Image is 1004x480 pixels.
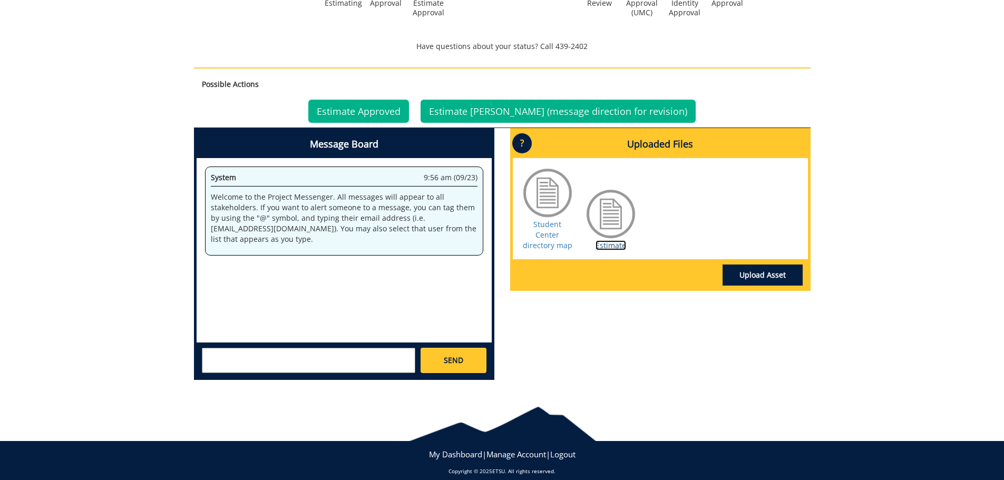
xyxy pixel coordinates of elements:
[486,449,546,459] a: Manage Account
[211,192,477,244] p: Welcome to the Project Messenger. All messages will appear to all stakeholders. If you want to al...
[512,133,532,153] p: ?
[723,265,803,286] a: Upload Asset
[421,348,486,373] a: SEND
[550,449,576,459] a: Logout
[197,131,492,158] h4: Message Board
[424,172,477,183] span: 9:56 am (09/23)
[308,100,409,123] a: Estimate Approved
[211,172,236,182] span: System
[429,449,482,459] a: My Dashboard
[523,219,572,250] a: Student Center directory map
[194,41,811,52] p: Have questions about your status? Call 439-2402
[202,79,259,89] strong: Possible Actions
[596,240,626,250] a: Estimate
[421,100,696,123] a: Estimate [PERSON_NAME] (message direction for revision)
[444,355,463,366] span: SEND
[202,348,415,373] textarea: messageToSend
[513,131,808,158] h4: Uploaded Files
[492,467,505,475] a: ETSU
